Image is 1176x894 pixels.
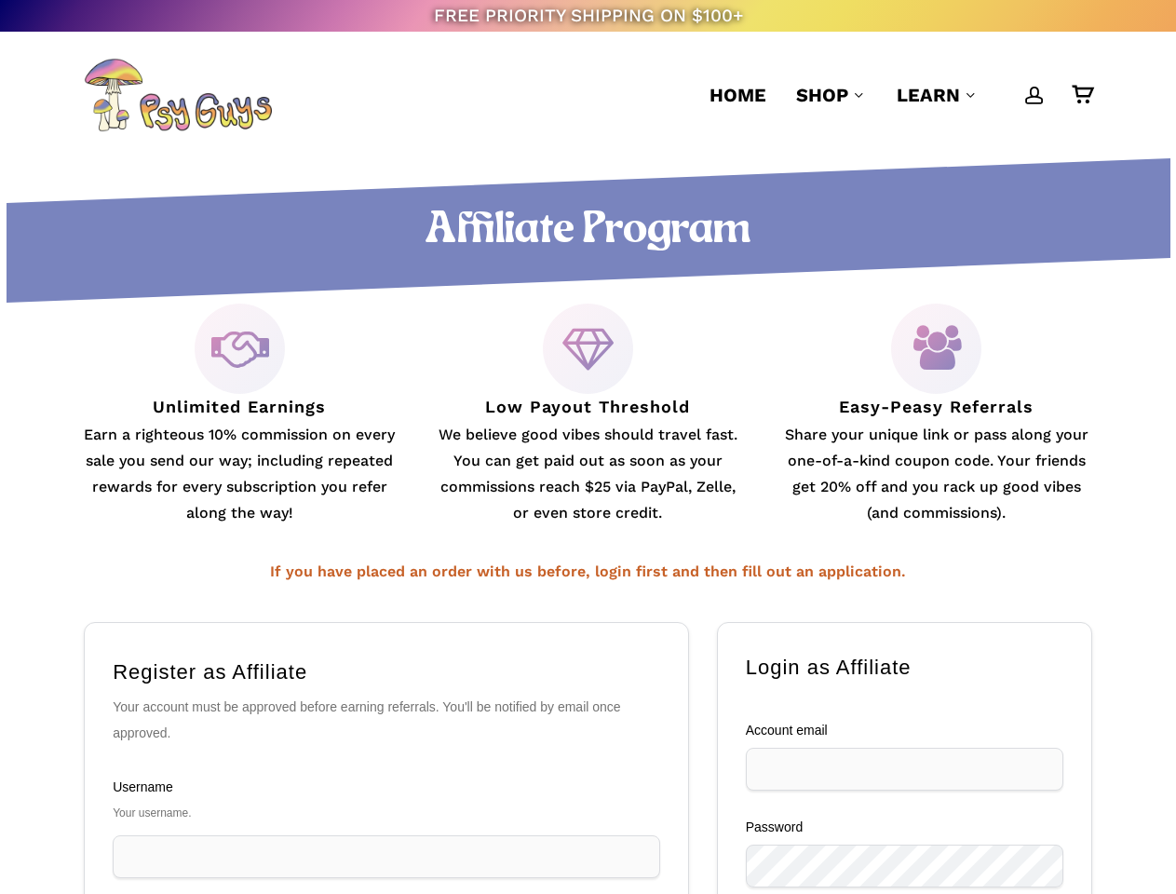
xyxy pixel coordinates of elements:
strong: Low Payout Threshold [485,397,690,416]
a: Home [710,82,766,108]
p: We believe good vibes should travel fast. You can get paid out as soon as your commissions reach ... [432,422,743,526]
strong: If you have placed an order with us before, login first and then fill out an application. [270,562,906,580]
p: Earn a righteous 10% commission on every sale you send our way; including repeated rewards for ev... [84,422,395,526]
label: Password [746,814,1063,840]
a: Shop [796,82,867,108]
p: Your username. [113,800,660,826]
span: Shop [796,84,848,106]
nav: Main Menu [695,32,1092,158]
div: Username [113,774,660,800]
h2: Login as Affiliate [746,651,1045,684]
h2: Register as Affiliate [113,656,660,689]
strong: Easy-Peasy Referrals [839,397,1034,416]
a: Learn [897,82,979,108]
h1: Affiliate Program [84,205,1092,257]
img: PsyGuys [84,58,272,132]
label: Account email [746,717,1063,743]
strong: Unlimited Earnings [153,397,326,416]
p: Your account must be approved before earning referrals. You'll be notified by email once approved. [113,694,642,746]
p: Share your unique link or pass along your one-of-a-kind coupon code. Your friends get 20% off and... [781,422,1092,526]
span: Learn [897,84,960,106]
span: Home [710,84,766,106]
